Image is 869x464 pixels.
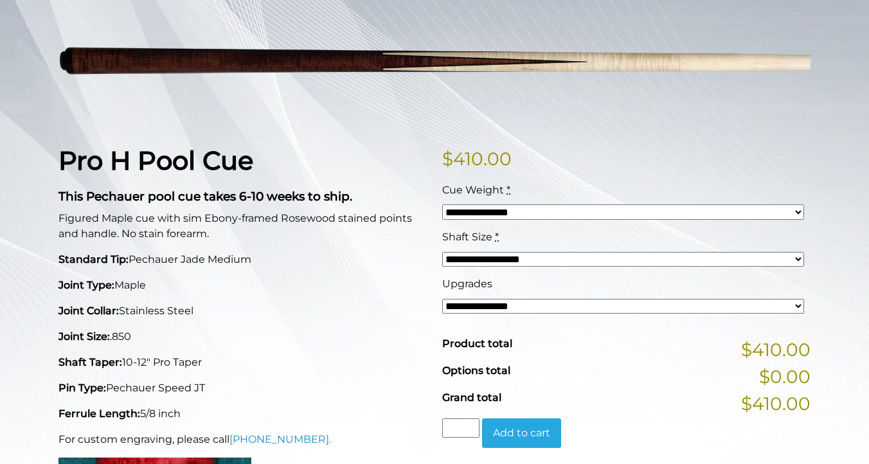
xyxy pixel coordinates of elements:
span: $0.00 [759,363,811,390]
strong: Pro H Pool Cue [58,145,253,176]
strong: Standard Tip: [58,253,129,265]
span: Cue Weight [442,184,504,196]
strong: This Pechauer pool cue takes 6-10 weeks to ship. [58,189,352,204]
span: Product total [442,337,512,350]
p: Pechauer Speed JT [58,380,427,396]
strong: Ferrule Length: [58,407,140,420]
abbr: required [495,231,499,243]
p: Maple [58,278,427,293]
p: Stainless Steel [58,303,427,319]
p: 10-12" Pro Taper [58,355,427,370]
span: Options total [442,364,510,377]
p: Figured Maple cue with sim Ebony-framed Rosewood stained points and handle. No stain forearm. [58,211,427,242]
button: Add to cart [482,418,561,448]
p: For custom engraving, please call [58,432,427,447]
strong: Joint Collar: [58,305,119,317]
strong: Joint Size: [58,330,110,343]
p: 5/8 inch [58,406,427,422]
span: $410.00 [741,390,811,417]
span: Grand total [442,391,501,404]
abbr: required [506,184,510,196]
span: Upgrades [442,278,492,290]
strong: Shaft Taper: [58,356,122,368]
span: Shaft Size [442,231,492,243]
bdi: 410.00 [442,148,512,170]
p: Pechauer Jade Medium [58,252,427,267]
strong: Pin Type: [58,382,106,394]
span: $410.00 [741,336,811,363]
a: [PHONE_NUMBER]. [229,433,331,445]
input: Product quantity [442,418,479,438]
span: $ [442,148,453,170]
p: .850 [58,329,427,344]
strong: Joint Type: [58,279,114,291]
